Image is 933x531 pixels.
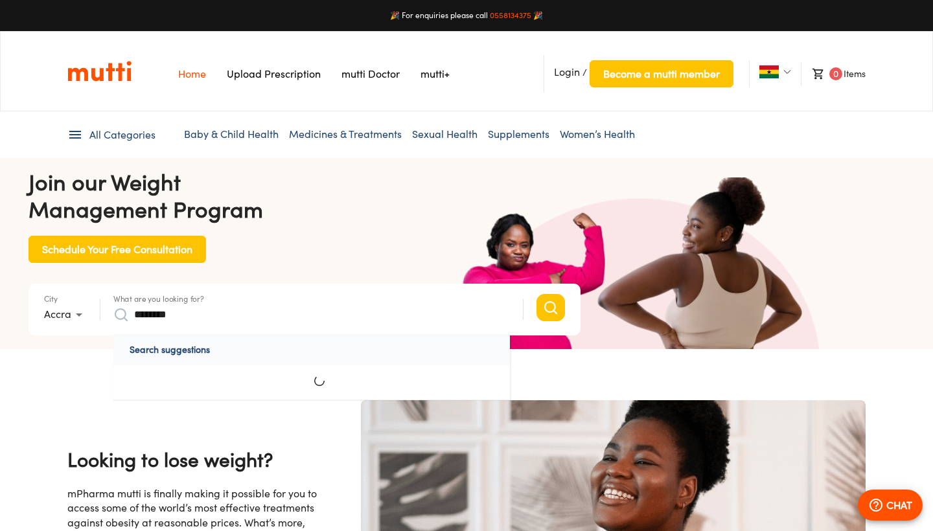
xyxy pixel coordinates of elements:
[29,168,581,223] h4: Join our Weight Management Program
[490,10,531,20] a: 0558134375
[544,55,733,93] li: /
[420,67,450,80] a: Navigates to mutti+ page
[554,65,580,78] span: Login
[113,295,204,302] label: What are you looking for?
[44,304,87,325] div: Accra
[184,128,279,141] a: Baby & Child Health
[42,240,192,258] span: Schedule Your Free Consultation
[227,67,321,80] a: Navigates to Prescription Upload Page
[412,128,478,141] a: Sexual Health
[759,65,779,78] img: Ghana
[536,294,565,321] button: Search
[858,490,923,521] button: CHAT
[590,60,733,87] button: Become a mutti member
[67,60,132,82] img: Logo
[89,128,155,142] span: All Categories
[829,67,842,80] span: 0
[178,67,206,80] a: Navigates to Home Page
[801,62,866,85] li: Items
[783,68,791,76] img: Dropdown
[29,242,206,253] a: Schedule Your Free Consultation
[44,295,58,302] label: City
[488,128,549,141] a: Supplements
[560,128,635,141] a: Women’s Health
[29,236,206,263] button: Schedule Your Free Consultation
[603,65,720,83] span: Become a mutti member
[341,67,400,80] a: Navigates to mutti doctor website
[67,60,132,82] a: Link on the logo navigates to HomePage
[289,128,402,141] a: Medicines & Treatments
[67,446,325,473] h4: Looking to lose weight?
[113,334,510,365] p: Search suggestions
[886,497,912,513] p: CHAT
